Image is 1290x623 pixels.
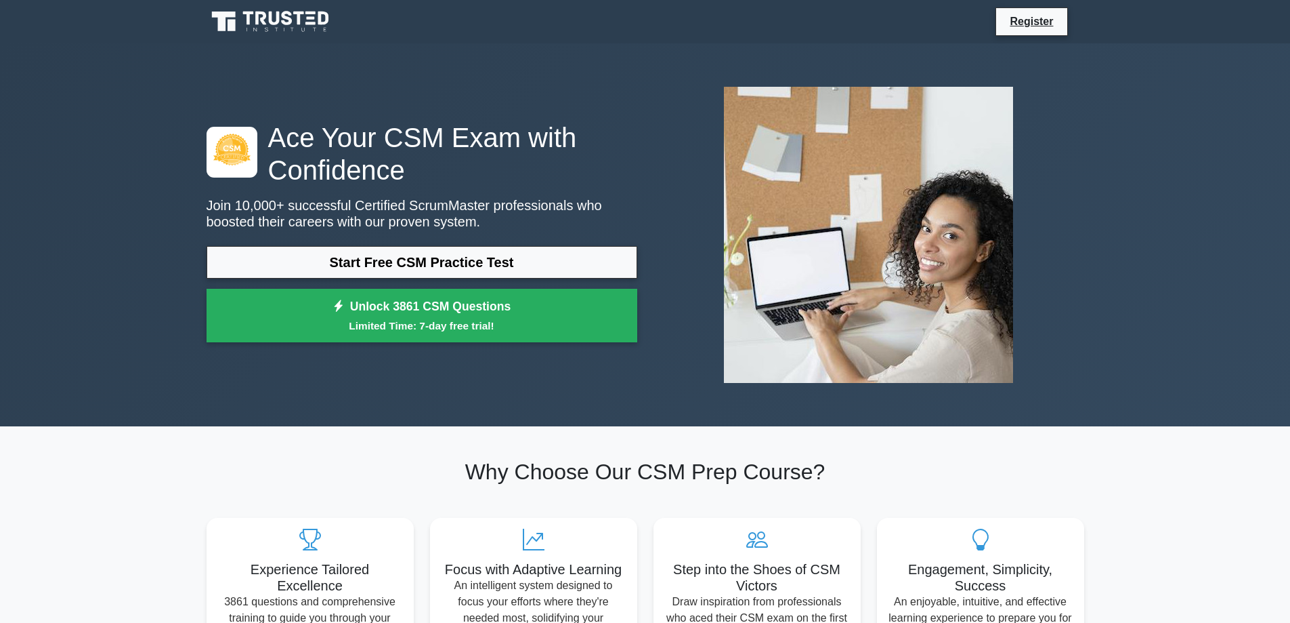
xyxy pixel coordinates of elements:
[207,289,637,343] a: Unlock 3861 CSM QuestionsLimited Time: 7-day free trial!
[1002,13,1061,30] a: Register
[441,561,626,578] h5: Focus with Adaptive Learning
[223,318,620,334] small: Limited Time: 7-day free trial!
[217,561,403,594] h5: Experience Tailored Excellence
[207,121,637,186] h1: Ace Your CSM Exam with Confidence
[664,561,850,594] h5: Step into the Shoes of CSM Victors
[207,459,1084,485] h2: Why Choose Our CSM Prep Course?
[888,561,1073,594] h5: Engagement, Simplicity, Success
[207,197,637,230] p: Join 10,000+ successful Certified ScrumMaster professionals who boosted their careers with our pr...
[207,246,637,279] a: Start Free CSM Practice Test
